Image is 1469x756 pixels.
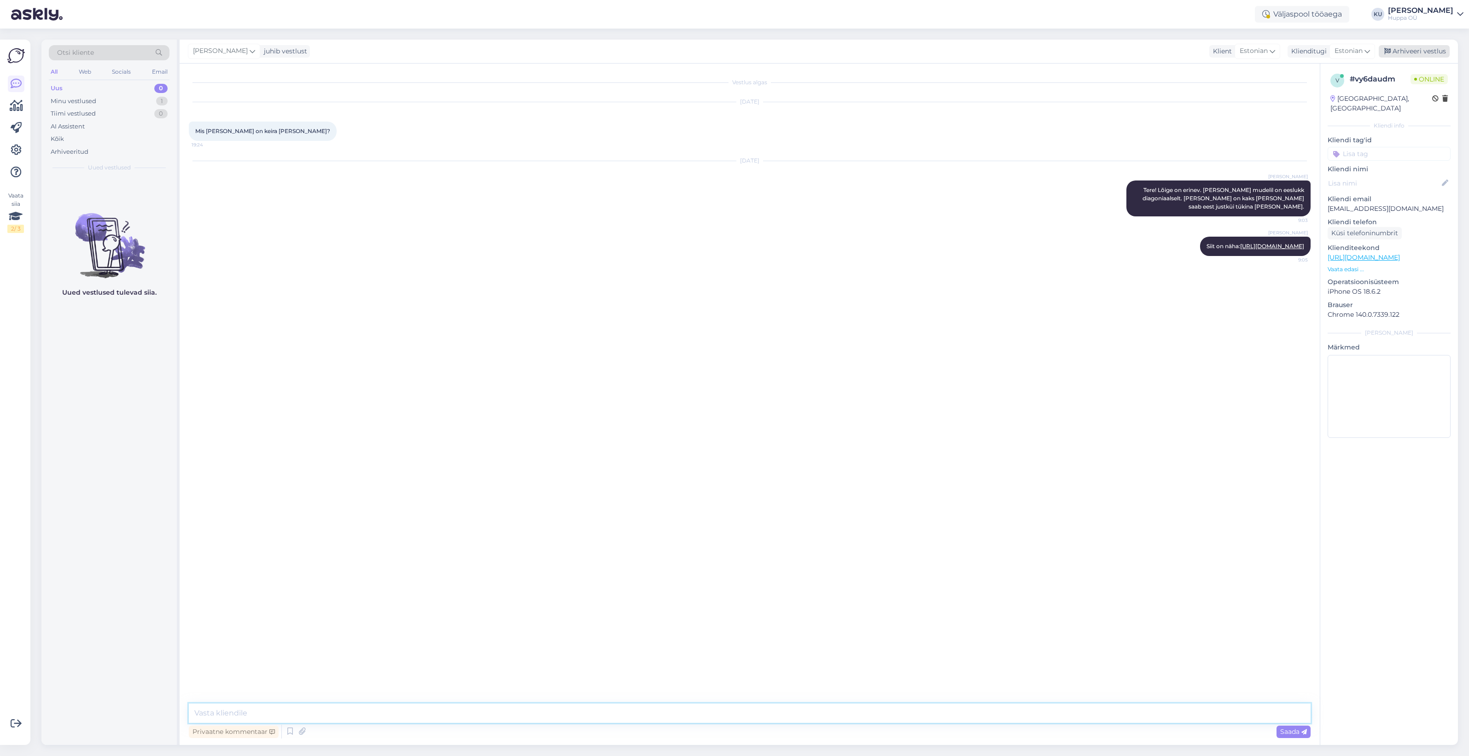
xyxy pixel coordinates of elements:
p: [EMAIL_ADDRESS][DOMAIN_NAME] [1328,204,1451,214]
input: Lisa tag [1328,147,1451,161]
span: Siit on näha: [1207,243,1304,250]
p: Operatsioonisüsteem [1328,277,1451,287]
p: Märkmed [1328,343,1451,352]
div: Uus [51,84,63,93]
p: Kliendi email [1328,194,1451,204]
span: [PERSON_NAME] [1268,229,1308,236]
p: Vaata edasi ... [1328,265,1451,273]
div: Web [77,66,93,78]
p: Uued vestlused tulevad siia. [62,288,157,297]
span: Tere! Lõige on erinev. [PERSON_NAME] mudelil on eeslukk diagoniaalselt. [PERSON_NAME] on kaks [PE... [1143,186,1306,210]
div: Väljaspool tööaega [1255,6,1349,23]
span: v [1335,77,1339,84]
a: [PERSON_NAME]Huppa OÜ [1388,7,1463,22]
p: Kliendi telefon [1328,217,1451,227]
div: Tiimi vestlused [51,109,96,118]
span: Otsi kliente [57,48,94,58]
div: 2 / 3 [7,225,24,233]
p: Chrome 140.0.7339.122 [1328,310,1451,320]
span: [PERSON_NAME] [193,46,248,56]
div: Vestlus algas [189,78,1311,87]
div: Privaatne kommentaar [189,726,279,738]
p: Kliendi tag'id [1328,135,1451,145]
div: [PERSON_NAME] [1328,329,1451,337]
p: Brauser [1328,300,1451,310]
div: 0 [154,84,168,93]
div: juhib vestlust [260,47,307,56]
div: 1 [156,97,168,106]
span: Saada [1280,727,1307,736]
div: Kliendi info [1328,122,1451,130]
p: Klienditeekond [1328,243,1451,253]
div: Arhiveeritud [51,147,88,157]
img: No chats [41,197,177,279]
a: [URL][DOMAIN_NAME] [1328,253,1400,262]
div: 0 [154,109,168,118]
span: Online [1411,74,1448,84]
span: 9:03 [1273,217,1308,224]
span: Mis [PERSON_NAME] on keira [PERSON_NAME]? [195,128,330,134]
div: All [49,66,59,78]
span: 9:05 [1273,256,1308,263]
div: AI Assistent [51,122,85,131]
div: # vy6daudm [1350,74,1411,85]
div: Vaata siia [7,192,24,233]
div: Klienditugi [1288,47,1327,56]
div: Huppa OÜ [1388,14,1453,22]
div: Minu vestlused [51,97,96,106]
a: [URL][DOMAIN_NAME] [1240,243,1304,250]
span: Estonian [1335,46,1363,56]
div: Klient [1209,47,1232,56]
span: Uued vestlused [88,163,131,172]
div: Küsi telefoninumbrit [1328,227,1402,239]
span: [PERSON_NAME] [1268,173,1308,180]
div: [DATE] [189,157,1311,165]
div: [DATE] [189,98,1311,106]
p: iPhone OS 18.6.2 [1328,287,1451,297]
input: Lisa nimi [1328,178,1440,188]
div: Kõik [51,134,64,144]
div: Socials [110,66,133,78]
span: 19:24 [192,141,226,148]
div: Arhiveeri vestlus [1379,45,1450,58]
div: [PERSON_NAME] [1388,7,1453,14]
span: Estonian [1240,46,1268,56]
img: Askly Logo [7,47,25,64]
p: Kliendi nimi [1328,164,1451,174]
div: Email [150,66,169,78]
div: KU [1371,8,1384,21]
div: [GEOGRAPHIC_DATA], [GEOGRAPHIC_DATA] [1330,94,1432,113]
